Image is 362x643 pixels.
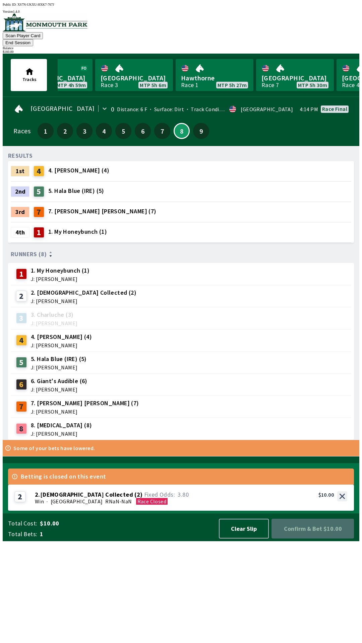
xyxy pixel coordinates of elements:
button: 3 [76,123,93,139]
div: 4th [11,227,29,238]
div: Race 4 [342,82,359,88]
div: Race 3 [101,82,118,88]
span: 4. [PERSON_NAME] (4) [31,333,92,341]
div: 2 [15,491,25,502]
span: 6 [136,129,149,133]
button: 1 [38,123,54,139]
span: J: [PERSON_NAME] [31,365,87,370]
div: 3 [16,313,27,324]
button: 8 [174,123,190,139]
span: Race Closed [137,498,166,505]
button: Clear Slip [219,519,269,539]
span: Track Condition: Firm [184,106,243,113]
span: Total Bets: [8,530,37,538]
span: 8. [MEDICAL_DATA] (8) [31,421,92,430]
span: ( 2 ) [134,491,142,498]
button: 9 [193,123,209,139]
span: · [47,498,48,505]
div: [GEOGRAPHIC_DATA] [241,106,293,112]
div: Public ID: [3,3,359,6]
div: 4 [16,335,27,346]
span: Runners (8) [11,252,47,257]
a: HawthorneRace 1MTP 5h 27m [176,59,253,91]
span: 2 [59,129,71,133]
span: Win [35,498,44,505]
div: 1st [11,166,29,176]
span: J: [PERSON_NAME] [31,276,89,282]
div: 1 [34,227,44,238]
span: [GEOGRAPHIC_DATA] [261,74,328,82]
span: [GEOGRAPHIC_DATA] [31,106,95,111]
span: 8 [176,129,187,133]
button: End Session [3,39,33,46]
div: Races [13,128,31,134]
span: RNaN-NaN [105,498,132,505]
span: $10.00 [40,519,213,527]
img: venue logo [3,13,87,31]
span: 4:14 PM [300,106,318,112]
button: Scan Player Card [3,32,43,39]
span: J: [PERSON_NAME] [31,387,87,392]
button: 4 [96,123,112,139]
div: Version 1.4.0 [3,10,359,13]
div: Race 7 [261,82,279,88]
span: J: [PERSON_NAME] [31,298,136,304]
span: Confirm & Bet $10.00 [277,524,349,533]
button: 5 [115,123,131,139]
span: 3 [78,129,91,133]
span: XS7N-UKXU-HXK7-767J [17,3,54,6]
span: Clear Slip [225,525,263,532]
span: 1 [39,129,52,133]
div: Race final [322,106,347,112]
span: 9 [195,129,207,133]
span: J: [PERSON_NAME] [31,431,92,436]
a: [GEOGRAPHIC_DATA]Race 3MTP 5h 6m [95,59,173,91]
span: MTP 5h 6m [140,82,166,88]
span: 6. Giant's Audible (6) [31,377,87,385]
div: 4 [34,166,44,176]
span: 5 [117,129,130,133]
span: 1 [40,530,213,538]
a: [GEOGRAPHIC_DATA]Race 7MTP 5h 30m [256,59,334,91]
div: 3rd [11,207,29,217]
span: [DEMOGRAPHIC_DATA] Collected [40,491,133,498]
div: 2nd [11,186,29,197]
div: Runners (8) [11,251,351,258]
span: 3.80 [178,491,189,498]
span: Distance: 6 F [117,106,147,113]
span: 7. [PERSON_NAME] [PERSON_NAME] (7) [31,399,139,408]
span: 4. [PERSON_NAME] (4) [48,166,109,175]
span: 5. Hala Blue (IRE) (5) [31,355,87,363]
span: Total Cost: [8,519,37,527]
span: 2 . [35,491,40,498]
div: Race 1 [181,82,198,88]
span: [GEOGRAPHIC_DATA] [101,74,168,82]
div: 7 [16,401,27,412]
button: Tracks [11,59,47,91]
div: 7 [34,207,44,217]
button: Confirm & Bet $10.00 [271,519,354,539]
div: 0 [111,106,114,112]
div: 1 [16,269,27,279]
span: 7 [156,129,169,133]
span: 7. [PERSON_NAME] [PERSON_NAME] (7) [48,207,157,216]
span: J: [PERSON_NAME] [31,343,92,348]
span: Surface: Dirt [147,106,184,113]
span: Hawthorne [181,74,248,82]
span: 1. My Honeybunch (1) [48,227,107,236]
span: MTP 4h 59m [57,82,86,88]
div: $ 160.00 [3,50,359,54]
button: 2 [57,123,73,139]
div: 6 [16,379,27,390]
span: J: [PERSON_NAME] [31,320,77,326]
span: Betting is closed on this event [21,474,106,479]
span: J: [PERSON_NAME] [31,409,139,414]
span: 2. [DEMOGRAPHIC_DATA] Collected (2) [31,288,136,297]
div: 5 [34,186,44,197]
span: MTP 5h 27m [218,82,247,88]
div: 2 [16,291,27,301]
span: Tracks [22,76,37,82]
span: 3. Charluche (3) [31,310,77,319]
span: 5. Hala Blue (IRE) (5) [48,187,104,195]
div: $10.00 [318,491,334,498]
